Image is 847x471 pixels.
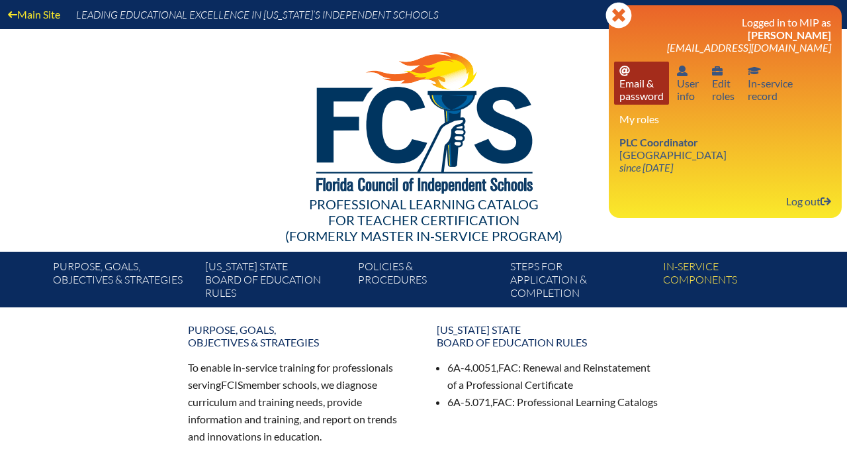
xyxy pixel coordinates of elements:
svg: User info [677,66,688,76]
a: User infoEditroles [707,62,740,105]
a: Purpose, goals,objectives & strategies [180,318,418,354]
span: [PERSON_NAME] [748,28,831,41]
div: Professional Learning Catalog (formerly Master In-service Program) [42,196,805,244]
h3: Logged in to MIP as [619,16,831,54]
a: Purpose, goals,objectives & strategies [48,257,200,307]
a: In-service recordIn-servicerecord [742,62,798,105]
svg: Close [605,2,632,28]
i: since [DATE] [619,161,673,174]
svg: Email password [619,66,630,76]
h3: My roles [619,113,831,125]
span: PLC Coordinator [619,136,698,148]
a: Log outLog out [781,192,836,210]
a: [US_STATE] StateBoard of Education rules [200,257,352,307]
span: for Teacher Certification [328,212,519,228]
img: FCISlogo221.eps [287,29,560,210]
a: Steps forapplication & completion [505,257,657,307]
span: FAC [498,361,518,374]
a: Main Site [3,5,66,23]
p: To enable in-service training for professionals serving member schools, we diagnose curriculum an... [188,359,410,445]
span: FAC [492,395,512,408]
li: 6A-4.0051, : Renewal and Reinstatement of a Professional Certificate [447,359,659,393]
li: 6A-5.071, : Professional Learning Catalogs [447,393,659,411]
span: FCIS [221,378,243,391]
svg: Log out [821,196,831,207]
a: PLC Coordinator [GEOGRAPHIC_DATA] since [DATE] [614,133,732,176]
a: Email passwordEmail &password [614,62,669,105]
svg: In-service record [748,66,761,76]
a: Policies &Procedures [353,257,505,307]
a: User infoUserinfo [672,62,704,105]
a: In-servicecomponents [658,257,810,307]
a: [US_STATE] StateBoard of Education rules [429,318,667,354]
svg: User info [712,66,723,76]
span: [EMAIL_ADDRESS][DOMAIN_NAME] [667,41,831,54]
